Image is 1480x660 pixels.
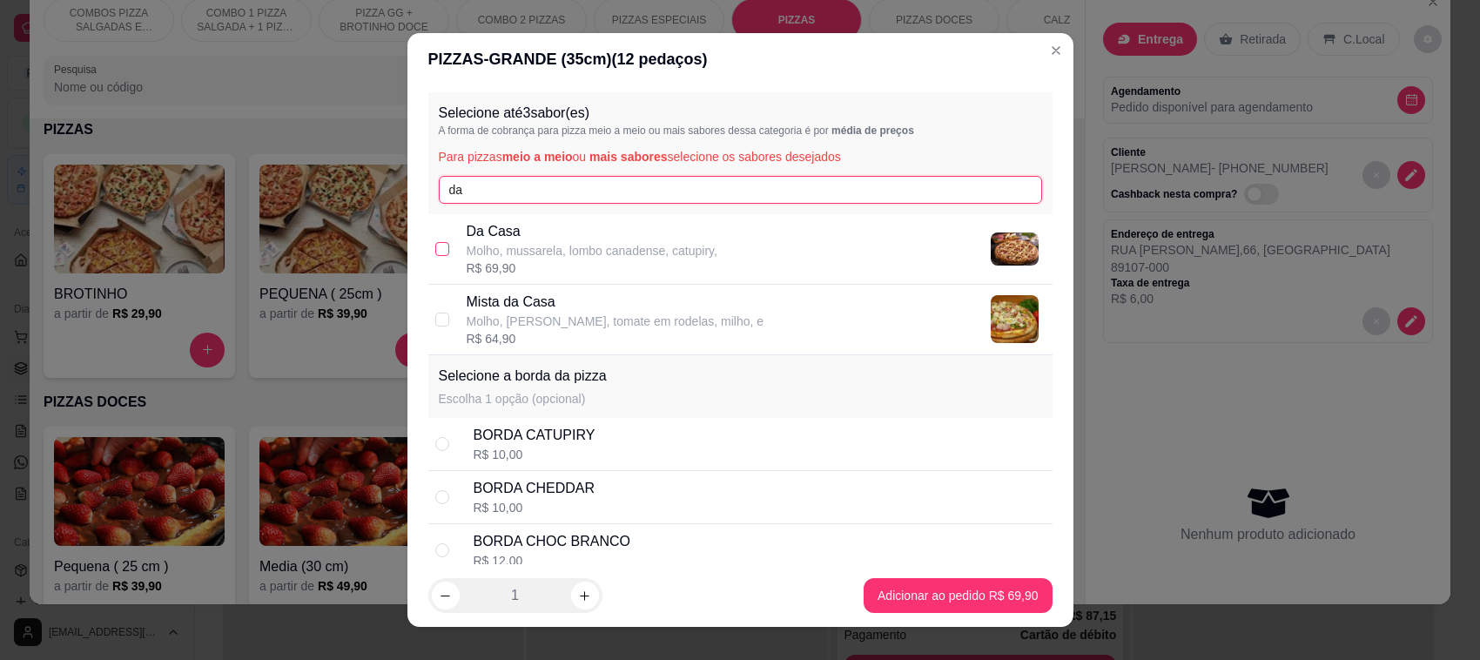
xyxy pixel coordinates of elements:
p: Molho, mussarela, lombo canadense, catupiry, [467,242,717,259]
div: BORDA CATUPIRY [474,425,595,446]
div: R$ 69,90 [467,259,717,277]
button: decrease-product-quantity [432,582,460,609]
p: A forma de cobrança para pizza meio a meio ou mais sabores dessa categoria é por [439,124,1042,138]
button: Adicionar ao pedido R$ 69,90 [864,578,1052,613]
p: Da Casa [467,221,717,242]
button: Close [1042,37,1070,64]
img: product-image [991,232,1039,266]
span: meio a meio [502,150,573,164]
div: PIZZAS - GRANDE (35cm) ( 12 pedaços) [428,47,1053,71]
div: R$ 10,00 [474,446,595,463]
div: R$ 10,00 [474,499,595,516]
img: product-image [991,295,1039,343]
p: Mista da Casa [467,292,764,313]
p: Selecione até 3 sabor(es) [439,103,1042,124]
button: increase-product-quantity [571,582,599,609]
div: R$ 64,90 [467,330,764,347]
p: Escolha 1 opção (opcional) [439,390,607,407]
p: 1 [511,585,519,606]
span: mais sabores [589,150,668,164]
input: Pesquise pelo nome do sabor [439,176,1042,204]
p: Para pizzas ou selecione os sabores desejados [439,148,1042,165]
div: R$ 12,00 [474,552,630,569]
p: Selecione a borda da pizza [439,366,607,387]
span: média de preços [831,125,914,137]
div: BORDA CHEDDAR [474,478,595,499]
p: Molho, [PERSON_NAME], tomate em rodelas, milho, e [467,313,764,330]
div: BORDA CHOC BRANCO [474,531,630,552]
